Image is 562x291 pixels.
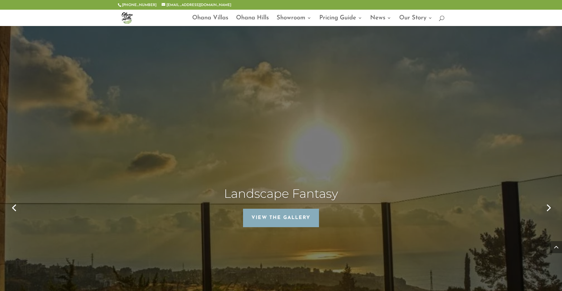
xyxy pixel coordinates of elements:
[119,10,135,26] img: ohana-hills
[243,209,319,227] a: View The Gallery
[319,16,362,26] a: Pricing Guide
[277,16,311,26] a: Showroom
[370,16,391,26] a: News
[224,186,338,201] a: Landscape Fantasy
[236,16,269,26] a: Ohana Hills
[192,16,228,26] a: Ohana Villas
[162,3,231,7] a: [EMAIL_ADDRESS][DOMAIN_NAME]
[399,16,432,26] a: Our Story
[122,3,156,7] a: [PHONE_NUMBER]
